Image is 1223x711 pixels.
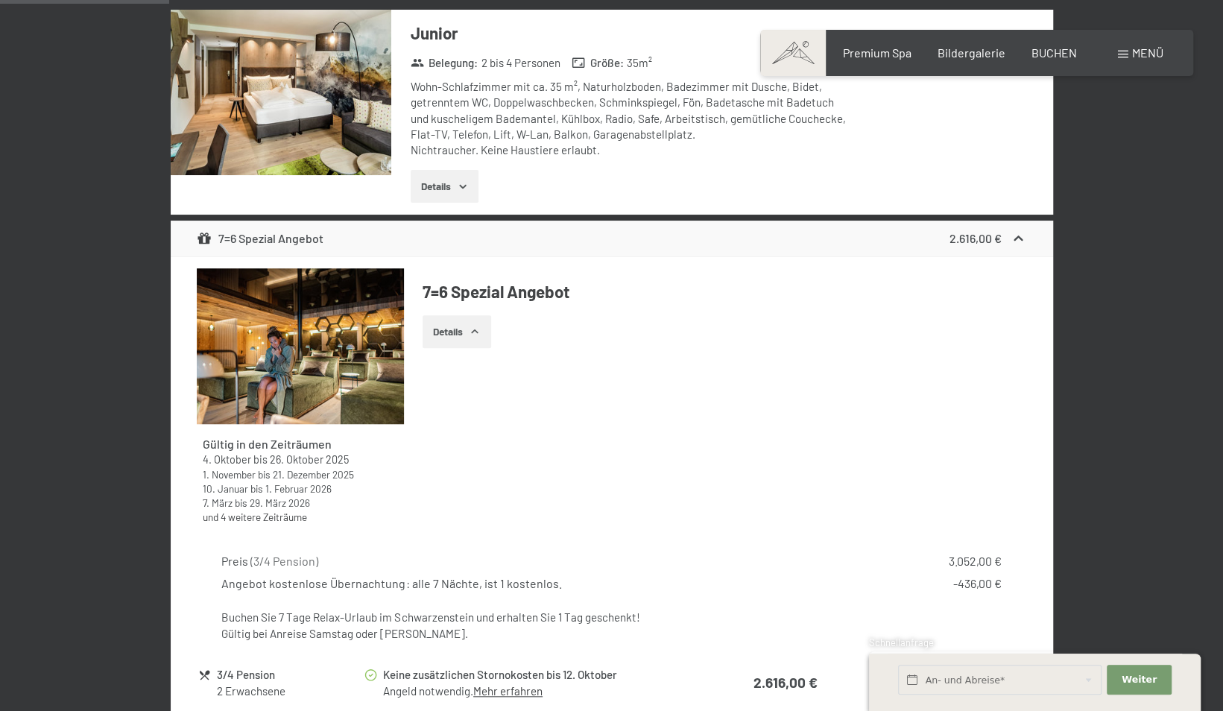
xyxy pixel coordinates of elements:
[411,79,854,158] div: Wohn-Schlafzimmer mit ca. 35 m², Naturholzboden, Badezimmer mit Dusche, Bidet, getrenntem WC, Dop...
[203,511,307,523] a: und 4 weitere Zeiträume
[221,553,318,569] div: Preis
[423,280,1026,303] h4: 7=6 Spezial Angebot
[203,437,332,451] strong: Gültig in den Zeiträumen
[270,453,349,466] time: 26.10.2025
[411,55,478,71] strong: Belegung :
[842,45,911,60] a: Premium Spa
[938,45,1005,60] a: Bildergalerie
[481,55,560,71] span: 2 bis 4 Personen
[171,10,391,175] img: mss_renderimg.php
[221,575,561,592] div: Angebot kostenlose Übernachtung: alle 7 Nächte, ist 1 kostenlos.
[217,683,362,699] div: 2 Erwachsene
[203,467,398,481] div: bis
[572,55,624,71] strong: Größe :
[383,666,693,683] div: Keine zusätzlichen Stornokosten bis 12. Oktober
[273,468,354,481] time: 21.12.2025
[265,482,332,495] time: 01.02.2026
[1031,45,1077,60] a: BUCHEN
[423,315,490,348] button: Details
[221,610,1001,642] div: Buchen Sie 7 Tage Relax-Urlaub im Schwarzenstein und erhalten Sie 1 Tag geschenkt! Gültig bei Anr...
[953,575,1002,592] div: -436,00 €
[473,684,543,698] a: Mehr erfahren
[203,482,248,495] time: 10.01.2026
[949,553,1002,569] div: 3.052,00 €
[949,231,1002,245] strong: 2.616,00 €
[627,55,652,71] span: 35 m²
[1122,673,1157,686] span: Weiter
[250,554,318,568] span: ( 3/4 Pension )
[203,468,256,481] time: 01.11.2025
[383,683,693,699] div: Angeld notwendig.
[250,496,310,509] time: 29.03.2026
[753,674,818,691] strong: 2.616,00 €
[203,496,233,509] time: 07.03.2026
[1107,665,1171,695] button: Weiter
[197,230,323,247] div: 7=6 Spezial Angebot
[197,268,404,424] img: mss_renderimg.php
[1132,45,1163,60] span: Menü
[203,453,251,466] time: 04.10.2025
[171,221,1053,256] div: 7=6 Spezial Angebot2.616,00 €
[203,496,398,510] div: bis
[203,452,398,467] div: bis
[869,636,934,648] span: Schnellanfrage
[411,170,478,203] button: Details
[203,481,398,496] div: bis
[217,666,362,683] div: 3/4 Pension
[928,24,1033,52] strong: 2.616,00 €
[411,22,854,45] h3: Junior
